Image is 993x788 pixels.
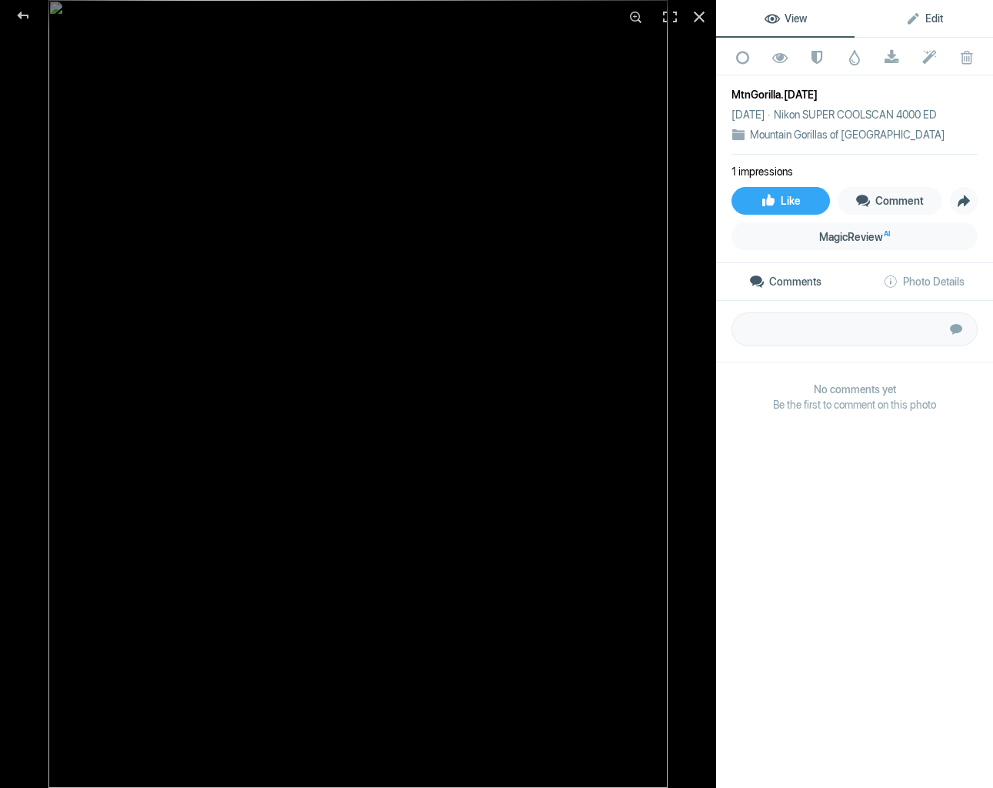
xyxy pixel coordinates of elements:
a: Comment [838,187,943,215]
li: 1 impressions [731,164,793,179]
a: Share [950,187,978,215]
a: Comments [716,263,855,300]
a: Mountain Gorillas of [GEOGRAPHIC_DATA] [750,129,945,141]
a: Photo Details [855,263,993,300]
a: Like [731,187,830,215]
button: Submit [939,312,973,346]
span: View [765,12,807,25]
span: Be the first to comment on this photo [731,397,978,412]
div: MtnGorilla.[DATE] [731,87,978,102]
sup: AI [884,226,890,242]
span: Comment [855,195,924,207]
span: Edit [905,12,943,25]
b: No comments yet [731,382,978,397]
span: Comments [749,275,821,288]
a: MagicReviewAI [731,222,978,250]
span: Share [951,188,977,214]
span: Like [761,195,801,207]
span: Photo Details [883,275,965,288]
div: Nikon SUPER COOLSCAN 4000 ED [774,107,937,122]
div: [DATE] [731,107,774,122]
span: MagicReview [819,231,890,243]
